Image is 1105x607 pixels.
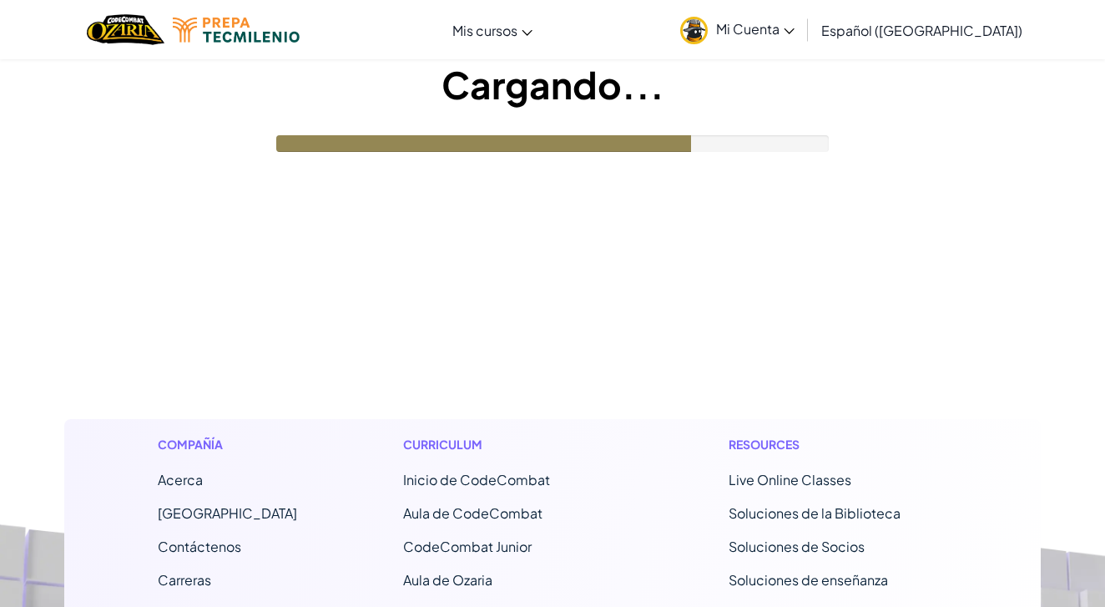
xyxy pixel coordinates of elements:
a: Carreras [158,571,211,589]
img: Tecmilenio logo [173,18,300,43]
a: Live Online Classes [729,471,851,488]
h1: Compañía [158,436,297,453]
span: Español ([GEOGRAPHIC_DATA]) [821,22,1022,39]
a: Mis cursos [444,8,541,53]
a: Soluciones de Socios [729,538,865,555]
a: Mi Cuenta [672,3,803,56]
h1: Curriculum [403,436,623,453]
img: Home [87,13,164,47]
a: Acerca [158,471,203,488]
span: Mis cursos [452,22,517,39]
span: Mi Cuenta [716,20,795,38]
a: Español ([GEOGRAPHIC_DATA]) [813,8,1031,53]
img: avatar [680,17,708,44]
a: Soluciones de enseñanza [729,571,888,589]
h1: Resources [729,436,948,453]
a: Aula de Ozaria [403,571,492,589]
a: Ozaria by CodeCombat logo [87,13,164,47]
a: Soluciones de la Biblioteca [729,504,901,522]
a: CodeCombat Junior [403,538,532,555]
span: Contáctenos [158,538,241,555]
a: [GEOGRAPHIC_DATA] [158,504,297,522]
a: Aula de CodeCombat [403,504,542,522]
span: Inicio de CodeCombat [403,471,550,488]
